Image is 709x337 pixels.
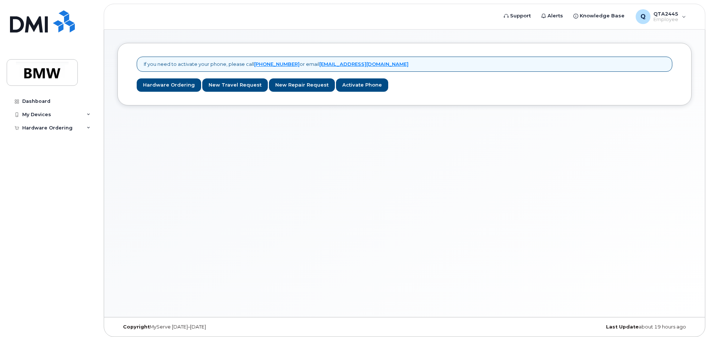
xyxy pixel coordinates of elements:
div: about 19 hours ago [500,324,692,330]
div: MyServe [DATE]–[DATE] [117,324,309,330]
a: New Travel Request [202,78,268,92]
a: [PHONE_NUMBER] [254,61,300,67]
a: Hardware Ordering [137,78,201,92]
a: Activate Phone [336,78,388,92]
strong: Last Update [606,324,639,330]
strong: Copyright [123,324,150,330]
a: New Repair Request [269,78,335,92]
p: If you need to activate your phone, please call or email [144,61,409,68]
a: [EMAIL_ADDRESS][DOMAIN_NAME] [319,61,409,67]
